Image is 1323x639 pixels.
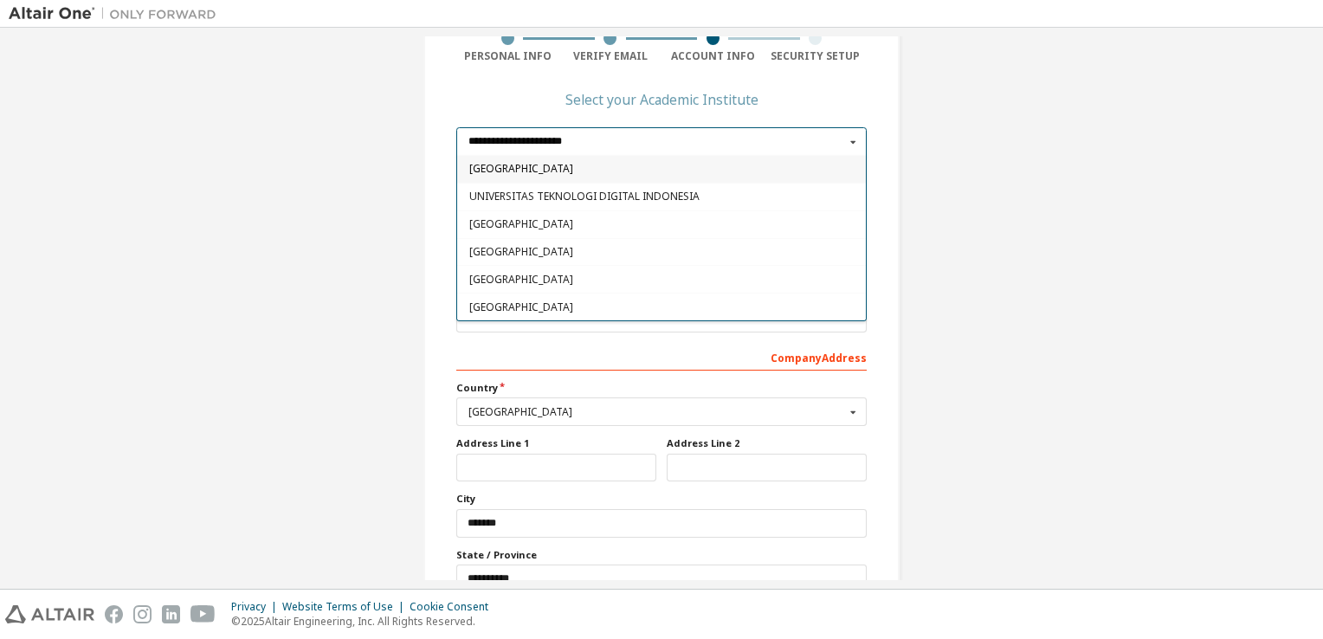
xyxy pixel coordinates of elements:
[469,274,855,285] span: [GEOGRAPHIC_DATA]
[559,49,662,63] div: Verify Email
[410,600,499,614] div: Cookie Consent
[661,49,765,63] div: Account Info
[456,436,656,450] label: Address Line 1
[9,5,225,23] img: Altair One
[282,600,410,614] div: Website Terms of Use
[456,343,867,371] div: Company Address
[231,614,499,629] p: © 2025 Altair Engineering, Inc. All Rights Reserved.
[133,605,152,623] img: instagram.svg
[231,600,282,614] div: Privacy
[469,165,855,175] span: [GEOGRAPHIC_DATA]
[565,94,758,105] div: Select your Academic Institute
[5,605,94,623] img: altair_logo.svg
[105,605,123,623] img: facebook.svg
[190,605,216,623] img: youtube.svg
[469,302,855,313] span: [GEOGRAPHIC_DATA]
[456,492,867,506] label: City
[469,219,855,229] span: [GEOGRAPHIC_DATA]
[162,605,180,623] img: linkedin.svg
[469,247,855,257] span: [GEOGRAPHIC_DATA]
[456,49,559,63] div: Personal Info
[456,381,867,395] label: Country
[667,436,867,450] label: Address Line 2
[456,548,867,562] label: State / Province
[468,407,845,417] div: [GEOGRAPHIC_DATA]
[469,191,855,202] span: UNIVERSITAS TEKNOLOGI DIGITAL INDONESIA
[765,49,868,63] div: Security Setup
